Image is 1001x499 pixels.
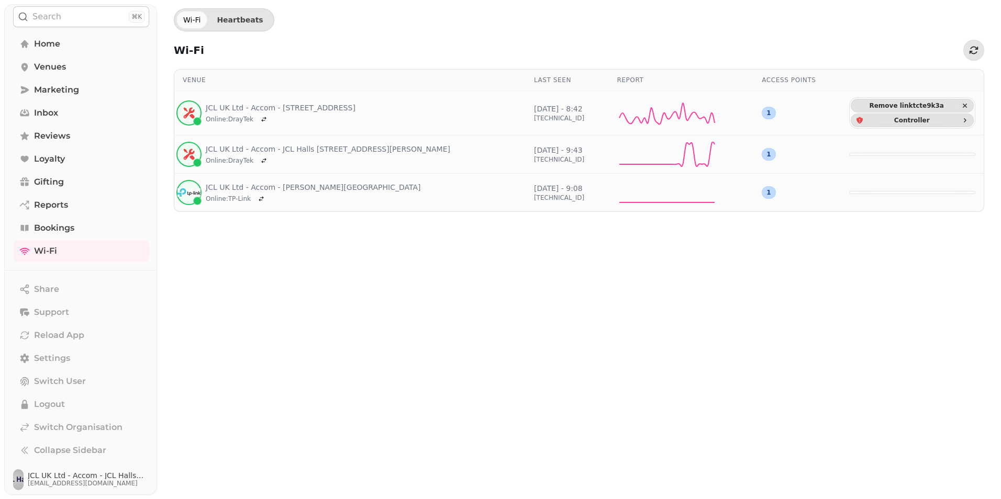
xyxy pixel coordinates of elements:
[13,469,24,490] img: User avatar
[206,182,421,192] a: JCL UK Ltd - Accom - [PERSON_NAME][GEOGRAPHIC_DATA]
[13,80,149,100] a: Marketing
[13,469,149,490] button: User avatarJCL UK Ltd - Accom - JCL Halls [STREET_ADDRESS][PERSON_NAME][EMAIL_ADDRESS][DOMAIN_NAME]
[34,61,66,73] span: Venues
[534,183,584,194] p: [DATE] - 9:08
[866,117,958,123] span: Controller
[762,107,775,119] div: 1
[206,144,450,154] a: JCL UK Ltd - Accom - JCL Halls [STREET_ADDRESS][PERSON_NAME]
[855,103,958,109] span: Remove link tcte9k3a
[534,145,584,155] p: [DATE] - 9:43
[174,43,204,58] h2: Wi-Fi
[534,76,600,84] div: Last seen
[34,352,70,365] span: Settings
[13,302,149,323] button: Support
[129,11,144,22] div: ⌘K
[177,180,201,205] img: tplink
[13,325,149,346] button: Reload App
[34,329,84,342] span: Reload App
[13,440,149,461] button: Collapse Sidebar
[13,241,149,262] a: Wi-Fi
[851,99,974,112] button: Remove linktcte9k3a
[34,398,65,411] span: Logout
[34,222,74,234] span: Bookings
[13,103,149,123] a: Inbox
[13,417,149,438] a: Switch Organisation
[206,103,355,113] a: JCL UK Ltd - Accom - [STREET_ADDRESS]
[762,148,775,161] div: 1
[13,348,149,369] a: Settings
[208,13,271,27] button: Heartbeats
[176,11,207,29] a: Wi-Fi
[183,15,201,25] div: Wi-Fi
[534,194,584,202] p: [TECHNICAL_ID]
[34,153,65,165] span: Loyalty
[34,283,59,296] span: Share
[34,107,58,119] span: Inbox
[28,472,149,479] span: JCL UK Ltd - Accom - JCL Halls [STREET_ADDRESS][PERSON_NAME]
[534,114,584,122] p: [TECHNICAL_ID]
[183,76,517,84] div: Venue
[617,76,745,84] div: Report
[13,6,149,27] button: Search⌘K
[32,10,61,23] p: Search
[13,149,149,169] a: Loyalty
[206,195,251,203] span: Online : TP-Link
[34,199,68,211] span: Reports
[13,279,149,300] button: Share
[28,479,149,487] span: [EMAIL_ADDRESS][DOMAIN_NAME]
[34,38,60,50] span: Home
[13,218,149,239] a: Bookings
[762,186,775,199] div: 1
[34,84,79,96] span: Marketing
[206,115,253,123] span: Online : DrayTek
[13,126,149,146] a: Reviews
[34,306,69,319] span: Support
[13,33,149,54] a: Home
[762,76,832,84] div: Access points
[34,245,57,257] span: Wi-Fi
[534,155,584,164] p: [TECHNICAL_ID]
[13,172,149,192] a: Gifting
[34,130,70,142] span: Reviews
[13,394,149,415] button: Logout
[34,176,64,188] span: Gifting
[34,421,123,434] span: Switch Organisation
[206,156,253,165] span: Online : DrayTek
[13,371,149,392] button: Switch User
[13,195,149,216] a: Reports
[217,16,263,24] span: Heartbeats
[851,114,974,127] button: Controller
[534,104,584,114] p: [DATE] - 8:42
[34,444,106,457] span: Collapse Sidebar
[13,56,149,77] a: Venues
[34,375,86,388] span: Switch User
